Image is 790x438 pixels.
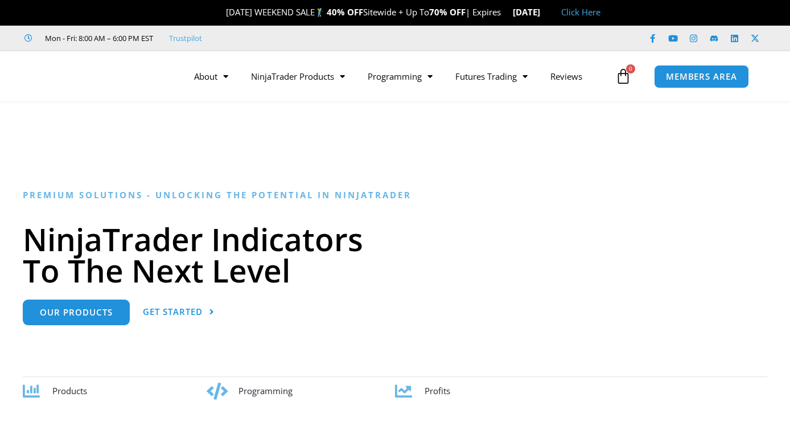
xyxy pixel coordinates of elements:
strong: 40% OFF [327,6,363,18]
img: ⌛ [501,8,510,17]
a: Our Products [23,300,130,325]
h1: NinjaTrader Indicators To The Next Level [23,223,767,286]
a: Programming [356,63,444,89]
a: About [183,63,240,89]
span: MEMBERS AREA [666,72,737,81]
span: [DATE] WEEKEND SALE Sitewide + Up To | Expires [214,6,513,18]
a: 0 [598,60,648,93]
a: Trustpilot [169,31,202,45]
a: Get Started [143,300,215,325]
a: MEMBERS AREA [654,65,749,88]
a: Click Here [561,6,600,18]
span: Products [52,385,87,396]
img: 🏌️‍♂️ [315,8,324,17]
a: NinjaTrader Products [240,63,356,89]
a: Futures Trading [444,63,539,89]
span: Our Products [40,308,113,317]
img: LogoAI | Affordable Indicators – NinjaTrader [34,56,156,97]
span: Get Started [143,308,203,316]
span: Profits [425,385,450,396]
span: Programming [238,385,293,396]
img: 🏭 [541,8,549,17]
strong: 70% OFF [429,6,466,18]
img: 🎉 [217,8,225,17]
h6: Premium Solutions - Unlocking the Potential in NinjaTrader [23,190,767,200]
strong: [DATE] [513,6,550,18]
span: 0 [626,64,635,73]
a: Reviews [539,63,594,89]
span: Mon - Fri: 8:00 AM – 6:00 PM EST [42,31,153,45]
nav: Menu [183,63,612,89]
